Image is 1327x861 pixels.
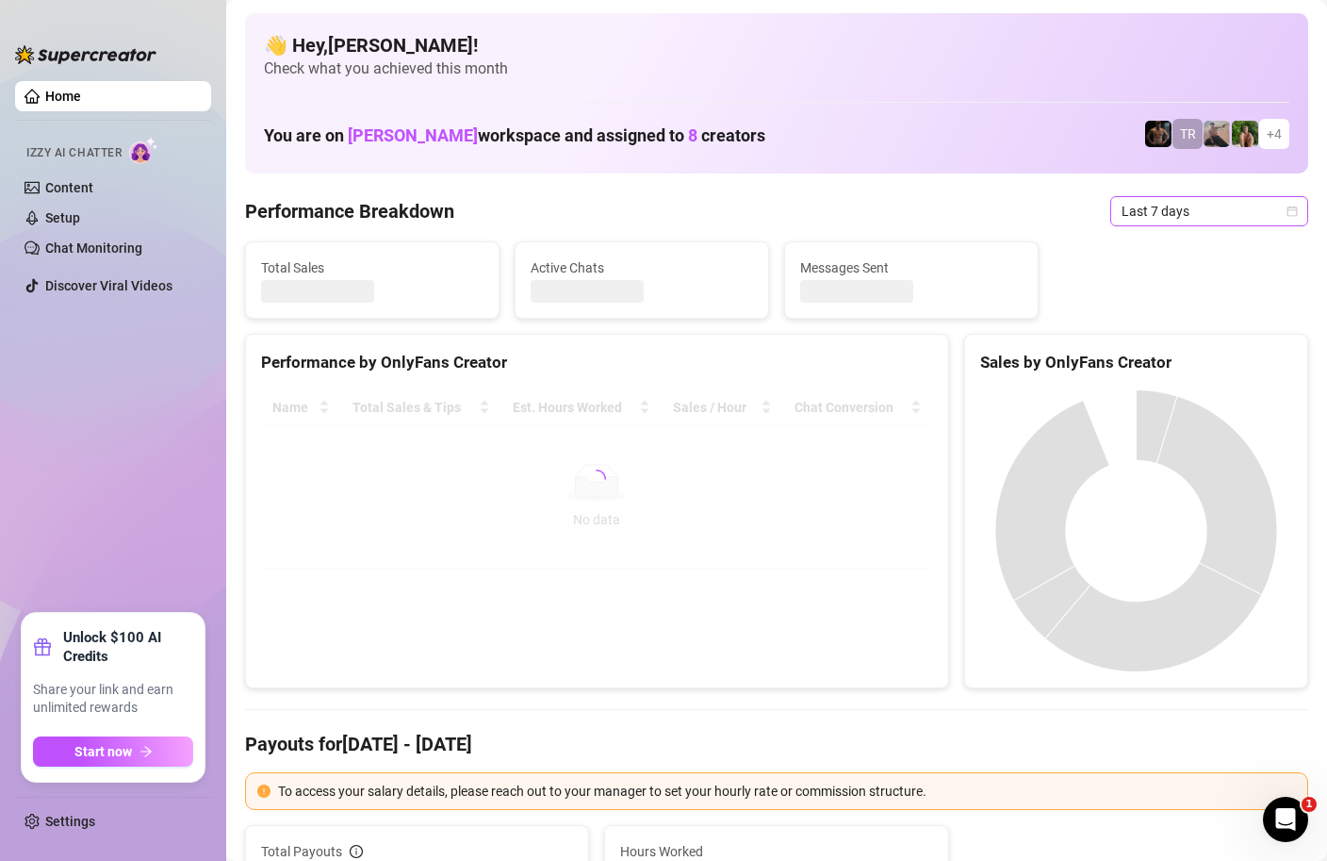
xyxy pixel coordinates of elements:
img: logo-BBDzfeDw.svg [15,45,156,64]
a: Discover Viral Videos [45,278,172,293]
span: TR [1180,124,1196,144]
span: Messages Sent [800,257,1023,278]
span: arrow-right [139,745,153,758]
h4: Payouts for [DATE] - [DATE] [245,731,1308,757]
span: Share your link and earn unlimited rewards [33,681,193,718]
span: gift [33,637,52,656]
strong: Unlock $100 AI Credits [63,628,193,666]
h4: 👋 Hey, [PERSON_NAME] ! [264,32,1289,58]
img: LC [1204,121,1230,147]
iframe: Intercom live chat [1263,797,1308,842]
h4: Performance Breakdown [245,198,454,224]
span: calendar [1286,206,1298,217]
span: Check what you achieved this month [264,58,1289,79]
a: Content [45,180,93,195]
span: Last 7 days [1122,197,1297,225]
a: Home [45,89,81,104]
img: Nathaniel [1232,121,1258,147]
div: To access your salary details, please reach out to your manager to set your hourly rate or commis... [278,781,1296,802]
div: Performance by OnlyFans Creator [261,350,933,375]
img: Trent [1145,121,1171,147]
span: Izzy AI Chatter [26,144,122,162]
h1: You are on workspace and assigned to creators [264,125,765,146]
div: Sales by OnlyFans Creator [980,350,1292,375]
span: info-circle [350,845,363,858]
span: + 4 [1267,124,1282,144]
button: Start nowarrow-right [33,737,193,767]
span: 1 [1302,797,1317,812]
span: [PERSON_NAME] [348,125,478,145]
a: Settings [45,814,95,829]
img: AI Chatter [129,137,158,164]
span: Total Sales [261,257,483,278]
span: Start now [74,744,132,759]
span: exclamation-circle [257,785,270,798]
a: Setup [45,210,80,225]
span: loading [587,470,606,488]
span: 8 [688,125,697,145]
span: Active Chats [531,257,753,278]
a: Chat Monitoring [45,240,142,256]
